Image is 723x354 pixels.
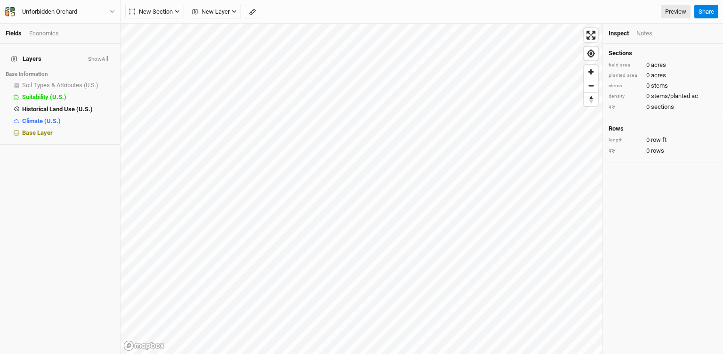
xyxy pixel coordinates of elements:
span: Layers [11,55,41,63]
button: ShowAll [88,56,109,63]
a: Mapbox logo [123,340,165,351]
div: Soil Types & Attributes (U.S.) [22,82,114,89]
span: rows [651,147,664,155]
span: New Section [129,7,173,16]
div: 0 [609,136,717,144]
span: New Layer [192,7,230,16]
button: Reset bearing to north [584,92,598,106]
div: 0 [609,147,717,155]
span: sections [651,103,674,111]
h4: Sections [609,49,717,57]
div: Suitability (U.S.) [22,93,114,101]
span: Suitability (U.S.) [22,93,66,100]
div: Economics [29,29,59,38]
div: Unforbidden Orchard [22,7,77,16]
div: Climate (U.S.) [22,117,114,125]
button: Shortcut: M [245,5,260,19]
button: Find my location [584,47,598,60]
div: Inspect [609,29,629,38]
div: 0 [609,71,717,80]
a: Preview [661,5,691,19]
button: Zoom out [584,79,598,92]
span: acres [651,71,666,80]
div: density [609,93,642,100]
button: Zoom in [584,65,598,79]
div: Base Layer [22,129,114,137]
div: qty [609,147,642,154]
canvas: Map [120,24,602,354]
div: length [609,137,642,144]
span: stems [651,82,668,90]
span: Soil Types & Attributes (U.S.) [22,82,98,89]
span: acres [651,61,666,69]
a: Fields [6,30,22,37]
div: planted area [609,72,642,79]
div: 0 [609,92,717,100]
div: 0 [609,61,717,69]
span: Base Layer [22,129,53,136]
div: field area [609,62,642,69]
div: Notes [636,29,652,38]
button: Enter fullscreen [584,28,598,42]
span: stems/planted ac [651,92,698,100]
div: Historical Land Use (U.S.) [22,106,114,113]
span: Historical Land Use (U.S.) [22,106,93,113]
span: Climate (U.S.) [22,117,61,124]
span: Reset bearing to north [584,93,598,106]
div: 0 [609,103,717,111]
div: qty [609,103,642,110]
div: 0 [609,82,717,90]
button: New Section [125,5,184,19]
h4: Rows [609,125,717,132]
button: Unforbidden Orchard [5,7,115,17]
button: Share [694,5,718,19]
span: row ft [651,136,667,144]
div: stems [609,82,642,90]
button: New Layer [188,5,241,19]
